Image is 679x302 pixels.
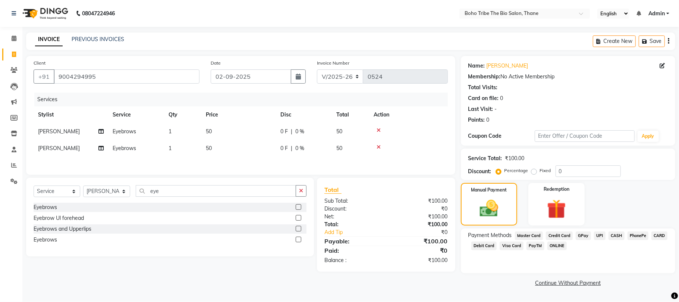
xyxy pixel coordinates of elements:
[468,231,512,239] span: Payment Methods
[319,246,386,255] div: Paid:
[468,168,491,175] div: Discount:
[628,231,649,240] span: PhonePe
[169,128,172,135] span: 1
[609,231,625,240] span: CASH
[386,221,453,228] div: ₹100.00
[468,132,535,140] div: Coupon Code
[541,197,572,221] img: _gift.svg
[108,106,164,123] th: Service
[276,106,332,123] th: Disc
[201,106,276,123] th: Price
[648,10,665,18] span: Admin
[487,62,528,70] a: [PERSON_NAME]
[594,231,606,240] span: UPI
[319,197,386,205] div: Sub Total:
[386,197,453,205] div: ₹100.00
[291,128,292,136] span: |
[295,128,304,136] span: 0 %
[593,35,636,47] button: Create New
[34,60,45,66] label: Client
[38,145,80,152] span: [PERSON_NAME]
[319,237,386,246] div: Payable:
[468,73,668,81] div: No Active Membership
[471,187,507,193] label: Manual Payment
[34,69,54,84] button: +91
[386,246,453,255] div: ₹0
[651,231,667,240] span: CARD
[317,60,349,66] label: Invoice Number
[468,116,485,124] div: Points:
[468,155,502,162] div: Service Total:
[291,144,292,152] span: |
[280,144,288,152] span: 0 F
[336,145,342,152] span: 50
[19,3,70,24] img: logo
[500,94,503,102] div: 0
[468,84,498,91] div: Total Visits:
[638,131,659,142] button: Apply
[34,236,57,244] div: Eyebrows
[468,105,493,113] div: Last Visit:
[82,3,115,24] b: 08047224946
[319,256,386,264] div: Balance :
[35,33,63,46] a: INVOICE
[336,128,342,135] span: 50
[54,69,199,84] input: Search by Name/Mobile/Email/Code
[206,145,212,152] span: 50
[280,128,288,136] span: 0 F
[324,186,342,194] span: Total
[504,167,528,174] label: Percentage
[34,203,57,211] div: Eyebrows
[169,145,172,152] span: 1
[164,106,201,123] th: Qty
[386,213,453,221] div: ₹100.00
[295,144,304,152] span: 0 %
[639,35,665,47] button: Save
[500,242,524,250] span: Visa Card
[113,128,136,135] span: Eyebrows
[546,231,573,240] span: Credit Card
[34,214,84,222] div: Eyebrow Ul forehead
[397,228,453,236] div: ₹0
[319,228,397,236] a: Add Tip
[535,130,635,142] input: Enter Offer / Coupon Code
[474,198,504,219] img: _cash.svg
[319,205,386,213] div: Discount:
[547,242,567,250] span: ONLINE
[211,60,221,66] label: Date
[576,231,591,240] span: GPay
[38,128,80,135] span: [PERSON_NAME]
[319,213,386,221] div: Net:
[468,73,501,81] div: Membership:
[332,106,369,123] th: Total
[386,237,453,246] div: ₹100.00
[487,116,490,124] div: 0
[468,62,485,70] div: Name:
[34,93,453,106] div: Services
[34,106,108,123] th: Stylist
[34,225,91,233] div: Eyebrows and Upperlips
[540,167,551,174] label: Fixed
[462,279,674,287] a: Continue Without Payment
[386,205,453,213] div: ₹0
[319,221,386,228] div: Total:
[113,145,136,152] span: Eyebrows
[72,36,124,43] a: PREVIOUS INVOICES
[468,94,499,102] div: Card on file:
[136,185,296,197] input: Search or Scan
[471,242,497,250] span: Debit Card
[206,128,212,135] span: 50
[505,155,525,162] div: ₹100.00
[515,231,543,240] span: Master Card
[544,186,569,193] label: Redemption
[386,256,453,264] div: ₹100.00
[495,105,497,113] div: -
[526,242,544,250] span: PayTM
[369,106,448,123] th: Action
